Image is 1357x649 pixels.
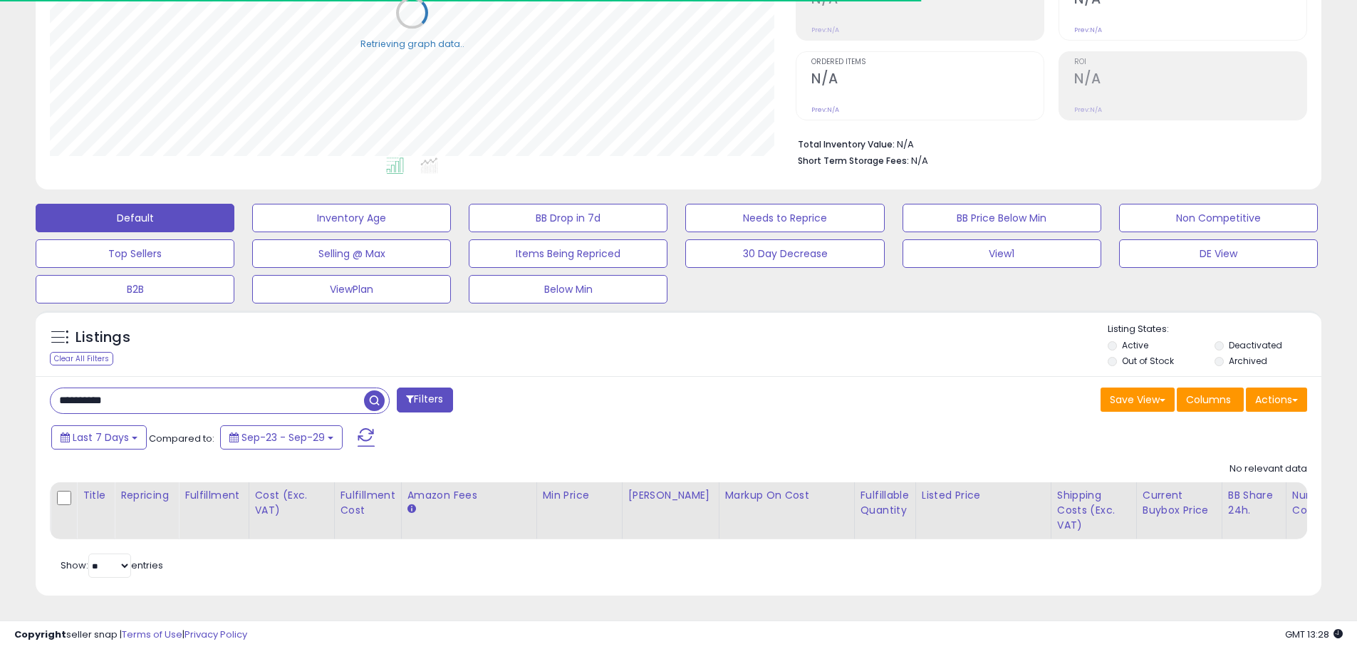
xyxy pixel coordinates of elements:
[1122,339,1148,351] label: Active
[360,37,464,50] div: Retrieving graph data..
[184,628,247,641] a: Privacy Policy
[1119,204,1318,232] button: Non Competitive
[903,204,1101,232] button: BB Price Below Min
[811,58,1044,66] span: Ordered Items
[1246,388,1307,412] button: Actions
[36,275,234,303] button: B2B
[76,328,130,348] h5: Listings
[252,204,451,232] button: Inventory Age
[1119,239,1318,268] button: DE View
[51,425,147,450] button: Last 7 Days
[1229,355,1267,367] label: Archived
[811,105,839,114] small: Prev: N/A
[1074,26,1102,34] small: Prev: N/A
[911,154,928,167] span: N/A
[1074,58,1306,66] span: ROI
[1186,393,1231,407] span: Columns
[1177,388,1244,412] button: Columns
[220,425,343,450] button: Sep-23 - Sep-29
[719,482,854,539] th: The percentage added to the cost of goods (COGS) that forms the calculator for Min & Max prices.
[255,488,328,518] div: Cost (Exc. VAT)
[543,488,616,503] div: Min Price
[14,628,247,642] div: seller snap | |
[469,275,667,303] button: Below Min
[83,488,108,503] div: Title
[861,488,910,518] div: Fulfillable Quantity
[1074,105,1102,114] small: Prev: N/A
[922,488,1045,503] div: Listed Price
[1228,488,1280,518] div: BB Share 24h.
[1122,355,1174,367] label: Out of Stock
[1108,323,1321,336] p: Listing States:
[469,204,667,232] button: BB Drop in 7d
[50,352,113,365] div: Clear All Filters
[252,239,451,268] button: Selling @ Max
[903,239,1101,268] button: View1
[36,204,234,232] button: Default
[798,155,909,167] b: Short Term Storage Fees:
[120,488,172,503] div: Repricing
[811,26,839,34] small: Prev: N/A
[469,239,667,268] button: Items Being Repriced
[628,488,713,503] div: [PERSON_NAME]
[798,138,895,150] b: Total Inventory Value:
[407,488,531,503] div: Amazon Fees
[1057,488,1130,533] div: Shipping Costs (Exc. VAT)
[14,628,66,641] strong: Copyright
[36,239,234,268] button: Top Sellers
[149,432,214,445] span: Compared to:
[725,488,848,503] div: Markup on Cost
[1143,488,1216,518] div: Current Buybox Price
[1229,339,1282,351] label: Deactivated
[1292,488,1344,518] div: Num of Comp.
[685,239,884,268] button: 30 Day Decrease
[811,71,1044,90] h2: N/A
[798,135,1296,152] li: N/A
[1229,462,1307,476] div: No relevant data
[122,628,182,641] a: Terms of Use
[241,430,325,445] span: Sep-23 - Sep-29
[1101,388,1175,412] button: Save View
[407,503,416,516] small: Amazon Fees.
[184,488,242,503] div: Fulfillment
[1285,628,1343,641] span: 2025-10-7 13:28 GMT
[252,275,451,303] button: ViewPlan
[61,559,163,572] span: Show: entries
[1074,71,1306,90] h2: N/A
[73,430,129,445] span: Last 7 Days
[397,388,452,412] button: Filters
[340,488,395,518] div: Fulfillment Cost
[685,204,884,232] button: Needs to Reprice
